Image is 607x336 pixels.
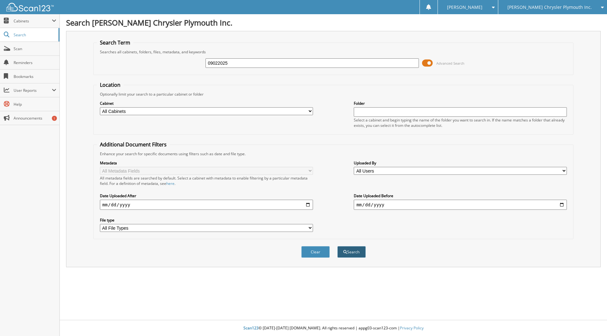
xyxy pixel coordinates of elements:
[354,193,567,198] label: Date Uploaded Before
[243,325,259,331] span: Scan123
[400,325,424,331] a: Privacy Policy
[6,3,54,11] img: scan123-logo-white.svg
[354,160,567,166] label: Uploaded By
[575,306,607,336] iframe: Chat Widget
[100,101,313,106] label: Cabinet
[97,39,133,46] legend: Search Term
[14,32,55,38] span: Search
[166,181,175,186] a: here
[100,200,313,210] input: start
[60,321,607,336] div: © [DATE]-[DATE] [DOMAIN_NAME]. All rights reserved | appg03-scan123-com |
[14,74,56,79] span: Bookmarks
[97,81,124,88] legend: Location
[354,117,567,128] div: Select a cabinet and begin typing the name of the folder you want to search in. If the name match...
[97,91,570,97] div: Optionally limit your search to a particular cabinet or folder
[100,193,313,198] label: Date Uploaded After
[507,5,592,9] span: [PERSON_NAME] Chrysler Plymouth Inc.
[14,46,56,51] span: Scan
[14,18,52,24] span: Cabinets
[97,151,570,156] div: Enhance your search for specific documents using filters such as date and file type.
[97,141,170,148] legend: Additional Document Filters
[337,246,366,258] button: Search
[100,175,313,186] div: All metadata fields are searched by default. Select a cabinet with metadata to enable filtering b...
[436,61,464,66] span: Advanced Search
[447,5,482,9] span: [PERSON_NAME]
[100,217,313,223] label: File type
[14,60,56,65] span: Reminders
[97,49,570,55] div: Searches all cabinets, folders, files, metadata, and keywords
[14,102,56,107] span: Help
[100,160,313,166] label: Metadata
[354,200,567,210] input: end
[52,116,57,121] div: 1
[66,17,601,28] h1: Search [PERSON_NAME] Chrysler Plymouth Inc.
[14,115,56,121] span: Announcements
[301,246,330,258] button: Clear
[354,101,567,106] label: Folder
[14,88,52,93] span: User Reports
